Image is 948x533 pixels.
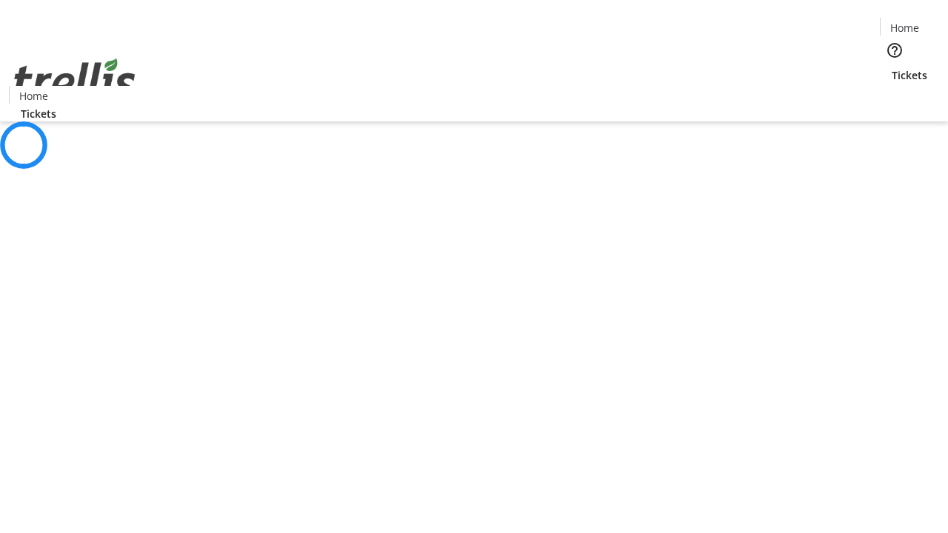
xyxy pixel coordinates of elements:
span: Tickets [892,67,927,83]
span: Tickets [21,106,56,121]
button: Cart [880,83,909,113]
a: Tickets [880,67,939,83]
a: Home [881,20,928,36]
button: Help [880,36,909,65]
span: Home [19,88,48,104]
span: Home [890,20,919,36]
a: Tickets [9,106,68,121]
a: Home [10,88,57,104]
img: Orient E2E Organization SeylOnxuSj's Logo [9,42,141,116]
